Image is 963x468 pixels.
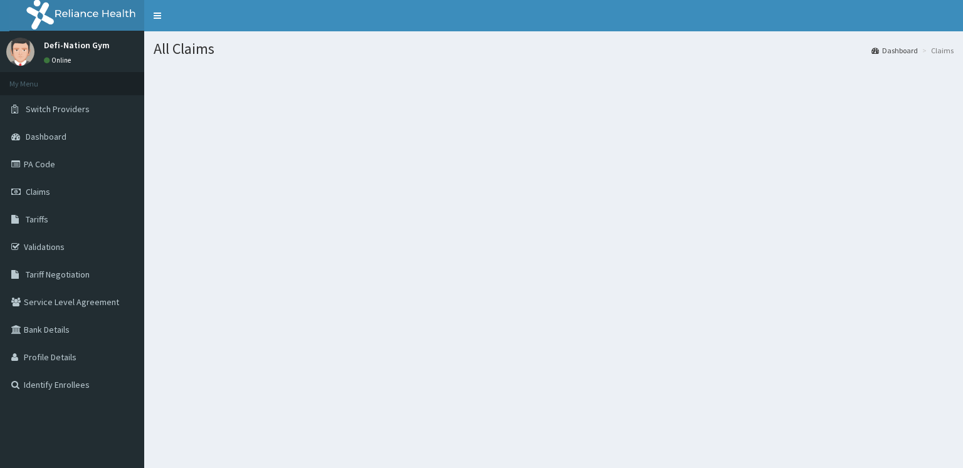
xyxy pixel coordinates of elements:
[26,186,50,197] span: Claims
[26,269,90,280] span: Tariff Negotiation
[26,214,48,225] span: Tariffs
[6,38,34,66] img: User Image
[26,131,66,142] span: Dashboard
[919,45,954,56] li: Claims
[154,41,954,57] h1: All Claims
[26,103,90,115] span: Switch Providers
[44,56,74,65] a: Online
[871,45,918,56] a: Dashboard
[44,41,110,49] p: Defi-Nation Gym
